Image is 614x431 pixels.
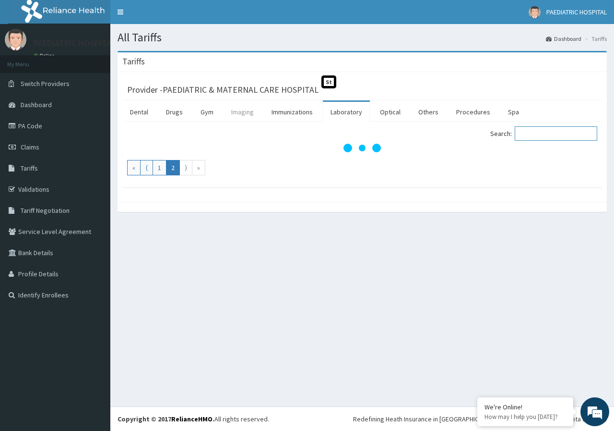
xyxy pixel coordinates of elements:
a: Imaging [224,102,261,122]
span: Switch Providers [21,79,70,88]
a: Go to last page [192,160,205,175]
textarea: Type your message and hit 'Enter' [5,262,183,296]
a: Spa [500,102,527,122]
a: Laboratory [323,102,370,122]
a: Optical [372,102,408,122]
a: Dashboard [546,35,581,43]
a: Others [411,102,446,122]
footer: All rights reserved. [110,406,614,431]
p: PAEDIATRIC HOSPITAL [34,39,116,48]
a: Procedures [449,102,498,122]
h3: Tariffs [122,57,145,66]
span: St [321,75,336,88]
h3: Provider - PAEDIATRIC & MATERNAL CARE HOSPITAL [127,86,319,94]
h1: All Tariffs [118,31,607,44]
img: User Image [529,6,541,18]
span: We're online! [56,121,132,218]
img: d_794563401_company_1708531726252_794563401 [18,48,39,72]
span: Tariffs [21,164,38,172]
img: User Image [5,29,26,50]
div: Redefining Heath Insurance in [GEOGRAPHIC_DATA] using Telemedicine and Data Science! [353,414,607,424]
span: Claims [21,143,39,151]
div: Minimize live chat window [157,5,180,28]
p: How may I help you today? [484,413,566,421]
span: Dashboard [21,100,52,109]
a: RelianceHMO [171,415,213,423]
a: Dental [122,102,156,122]
strong: Copyright © 2017 . [118,415,214,423]
a: Immunizations [264,102,320,122]
a: Online [34,52,57,59]
label: Search: [490,126,597,141]
span: PAEDIATRIC HOSPITAL [546,8,607,16]
a: Go to previous page [140,160,153,175]
input: Search: [515,126,597,141]
a: Go to next page [179,160,192,175]
div: We're Online! [484,403,566,411]
li: Tariffs [582,35,607,43]
div: Chat with us now [50,54,161,66]
span: Tariff Negotiation [21,206,70,215]
a: Go to page number 1 [153,160,166,175]
a: Drugs [158,102,190,122]
a: Go to first page [127,160,141,175]
a: Go to page number 2 [166,160,180,175]
svg: audio-loading [343,129,381,167]
a: Gym [193,102,221,122]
